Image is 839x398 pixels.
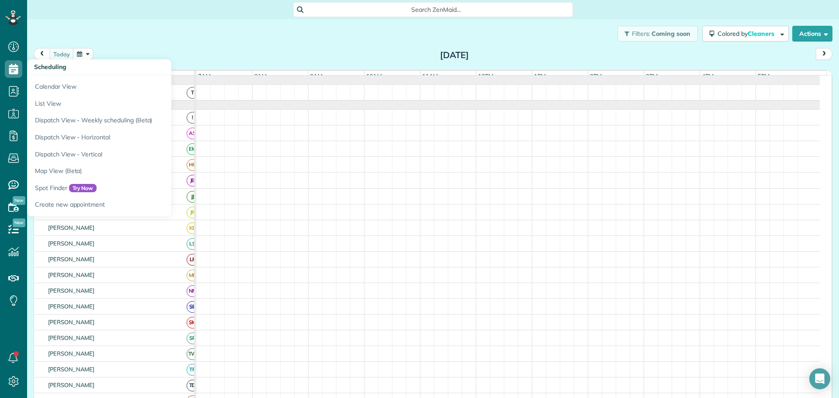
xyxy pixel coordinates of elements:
[187,143,198,155] span: EM
[644,73,659,80] span: 3pm
[632,30,650,38] span: Filters:
[46,224,97,231] span: [PERSON_NAME]
[748,30,776,38] span: Cleaners
[364,73,384,80] span: 10am
[809,368,830,389] div: Open Intercom Messenger
[652,30,691,38] span: Coming soon
[46,318,97,325] span: [PERSON_NAME]
[187,222,198,234] span: KB
[187,112,198,124] span: !
[187,175,198,187] span: JB
[27,95,246,112] a: List View
[34,48,50,60] button: prev
[34,63,66,71] span: Scheduling
[27,112,246,129] a: Dispatch View - Weekly scheduling (Beta)
[187,238,198,250] span: LS
[718,30,777,38] span: Colored by
[46,303,97,310] span: [PERSON_NAME]
[702,26,789,42] button: Colored byCleaners
[420,73,440,80] span: 11am
[476,73,495,80] span: 12pm
[187,191,198,203] span: JJ
[13,196,25,205] span: New
[253,73,269,80] span: 8am
[27,75,246,95] a: Calendar View
[187,87,198,99] span: T
[46,366,97,373] span: [PERSON_NAME]
[187,317,198,329] span: SM
[46,381,97,388] span: [PERSON_NAME]
[187,332,198,344] span: SP
[69,184,97,193] span: Try Now
[46,334,97,341] span: [PERSON_NAME]
[196,73,212,80] span: 7am
[187,270,198,281] span: MB
[187,254,198,266] span: LF
[187,159,198,171] span: HC
[756,73,771,80] span: 5pm
[187,285,198,297] span: NN
[27,163,246,180] a: Map View (Beta)
[187,301,198,313] span: SB
[27,146,246,163] a: Dispatch View - Vertical
[27,196,246,216] a: Create new appointment
[187,348,198,360] span: TW
[46,287,97,294] span: [PERSON_NAME]
[27,180,246,197] a: Spot FinderTry Now
[816,48,832,60] button: next
[700,73,715,80] span: 4pm
[49,48,74,60] button: today
[309,73,325,80] span: 9am
[532,73,548,80] span: 1pm
[13,218,25,227] span: New
[187,128,198,139] span: AS
[46,256,97,263] span: [PERSON_NAME]
[46,240,97,247] span: [PERSON_NAME]
[187,364,198,376] span: TP
[792,26,832,42] button: Actions
[187,207,198,218] span: JR
[588,73,603,80] span: 2pm
[27,129,246,146] a: Dispatch View - Horizontal
[400,50,509,60] h2: [DATE]
[46,271,97,278] span: [PERSON_NAME]
[46,350,97,357] span: [PERSON_NAME]
[187,380,198,391] span: TD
